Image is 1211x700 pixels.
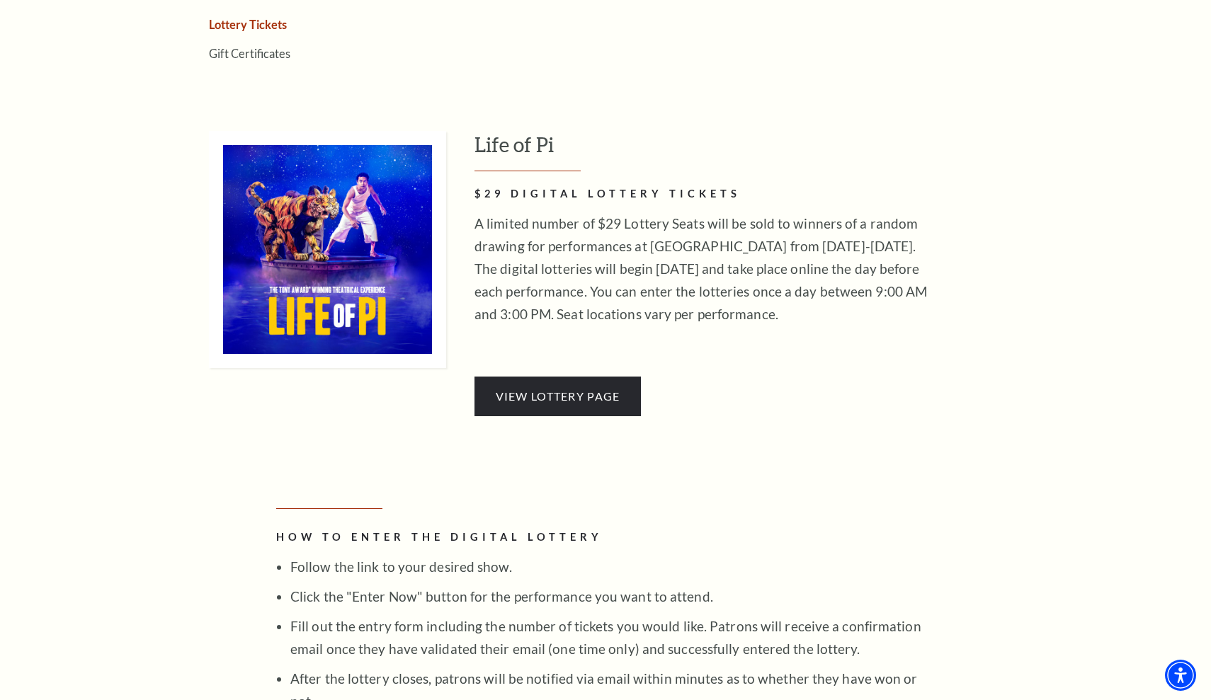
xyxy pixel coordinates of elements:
[209,18,287,31] a: Lottery Tickets
[496,389,620,403] span: View Lottery Page
[474,185,935,203] h2: $29 DIGITAL LOTTERY TICKETS
[290,556,935,578] li: Follow the link to your desired show.
[1165,660,1196,691] div: Accessibility Menu
[290,608,935,660] li: Fill out the entry form including the number of tickets you would like. Patrons will receive a co...
[209,47,290,60] a: Gift Certificates
[474,215,927,322] span: A limited number of $29 Lottery Seats will be sold to winners of a random drawing for performance...
[474,131,1045,171] h3: Life of Pi
[474,377,641,416] a: View Lottery Page - open in a new tab
[290,578,935,608] li: Click the "Enter Now" button for the performance you want to attend.
[276,529,935,546] h2: HOW TO ENTER THE DIGITAL LOTTERY
[209,131,446,368] img: Life of Pi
